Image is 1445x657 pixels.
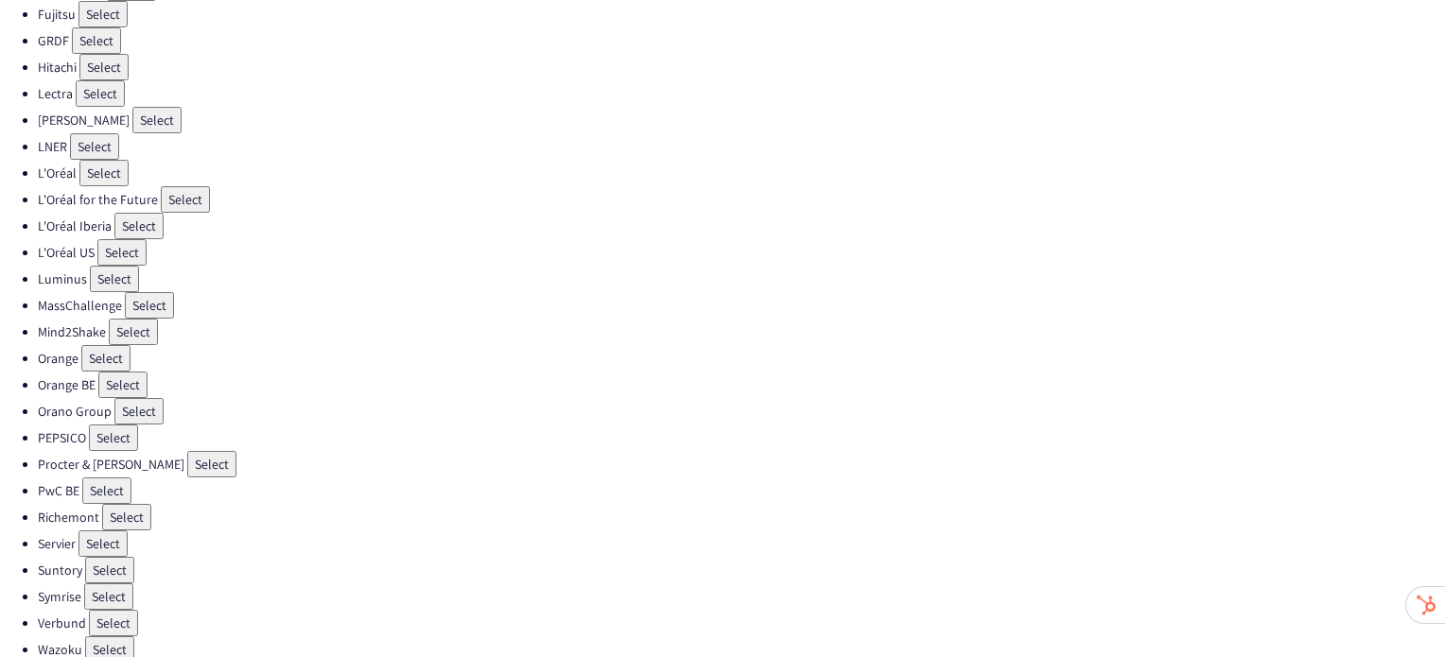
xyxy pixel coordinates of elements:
button: Select [82,477,131,504]
li: PEPSICO [38,424,1445,451]
button: Select [76,80,125,107]
li: Procter & [PERSON_NAME] [38,451,1445,477]
button: Select [89,610,138,636]
button: Select [97,239,147,266]
li: Orano Group [38,398,1445,424]
button: Select [125,292,174,319]
button: Select [72,27,121,54]
button: Select [132,107,182,133]
li: PwC BE [38,477,1445,504]
button: Select [114,213,164,239]
button: Select [78,530,128,557]
li: Luminus [38,266,1445,292]
li: L'Oréal for the Future [38,186,1445,213]
iframe: Chat Widget [1350,566,1445,657]
li: Hitachi [38,54,1445,80]
li: GRDF [38,27,1445,54]
button: Select [98,372,148,398]
button: Select [79,54,129,80]
button: Select [109,319,158,345]
li: L'Oréal Iberia [38,213,1445,239]
button: Select [70,133,119,160]
li: [PERSON_NAME] [38,107,1445,133]
li: L'Oréal [38,160,1445,186]
button: Select [102,504,151,530]
li: Symrise [38,583,1445,610]
li: Fujitsu [38,1,1445,27]
button: Select [89,424,138,451]
button: Select [114,398,164,424]
li: MassChallenge [38,292,1445,319]
button: Select [79,160,129,186]
li: Verbund [38,610,1445,636]
li: LNER [38,133,1445,160]
button: Select [78,1,128,27]
li: L'Oréal US [38,239,1445,266]
button: Select [84,583,133,610]
li: Servier [38,530,1445,557]
li: Lectra [38,80,1445,107]
button: Select [85,557,134,583]
li: Orange [38,345,1445,372]
button: Select [187,451,236,477]
li: Suntory [38,557,1445,583]
button: Select [161,186,210,213]
li: Richemont [38,504,1445,530]
li: Orange BE [38,372,1445,398]
li: Mind2Shake [38,319,1445,345]
button: Select [81,345,131,372]
button: Select [90,266,139,292]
